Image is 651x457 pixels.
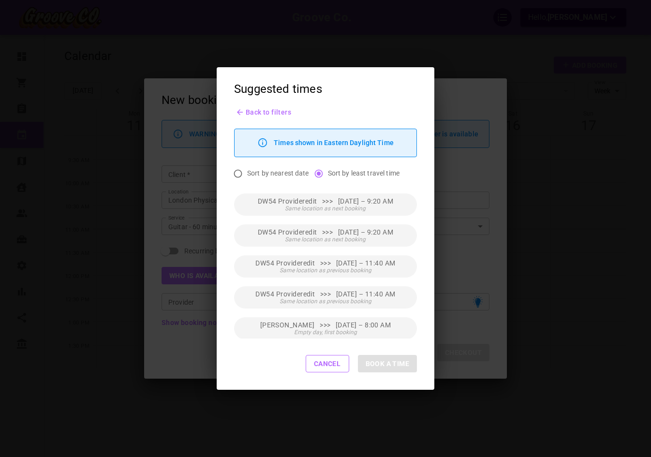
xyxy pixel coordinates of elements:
span: Same location as next booking [258,236,394,242]
span: DW54 Provideredit >>> [DATE] – 11:40 AM [255,291,395,297]
span: Sort by nearest date [247,168,309,178]
p: Times shown in Eastern Daylight Time [274,139,394,147]
span: Back to filters [246,108,291,116]
span: DW54 Provideredit >>> [DATE] – 11:40 AM [255,260,395,266]
span: Empty day, first booking [260,329,391,335]
span: Same location as next booking [258,206,394,211]
span: [PERSON_NAME] >>> [DATE] – 8:00 AM [260,322,391,328]
span: DW54 Provideredit >>> [DATE] – 9:20 AM [258,229,394,236]
span: DW54 Provideredit >>> [DATE] – 9:20 AM [258,198,394,205]
button: Cancel [306,355,349,372]
h2: Suggested times [217,67,434,109]
span: Same location as previous booking [255,267,395,273]
span: Sort by least travel time [328,168,399,178]
button: Back to filters [234,109,291,116]
span: Same location as previous booking [255,298,395,304]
